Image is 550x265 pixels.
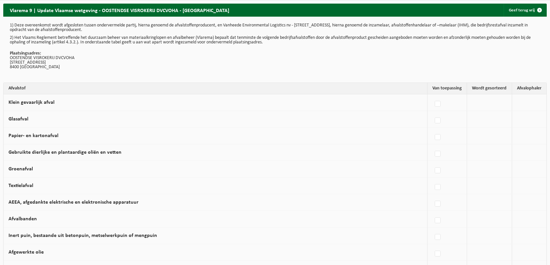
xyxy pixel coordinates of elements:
label: Glasafval [8,117,28,122]
label: Textielafval [8,183,33,188]
label: Inert puin, bestaande uit betonpuin, metselwerkpuin of mengpuin [8,233,157,238]
p: OOSTENDSE VISROKERIJ DVCVOHA [STREET_ADDRESS] 8400 [GEOGRAPHIC_DATA] [10,51,540,70]
label: AEEA, afgedankte elektrische en elektronische apparatuur [8,200,138,205]
label: Afvalbanden [8,216,37,222]
label: Papier- en kartonafval [8,133,58,138]
p: 1) Deze overeenkomst wordt afgesloten tussen ondervermelde partij, hierna genoemd de afvalstoffen... [10,23,540,32]
th: Afvalstof [4,83,428,94]
label: Groenafval [8,166,33,172]
label: Gebruikte dierlijke en plantaardige oliën en vetten [8,150,121,155]
a: Geef terug vrij [504,4,546,17]
h2: Vlarema 9 | Update Vlaamse wetgeving - OOSTENDSE VISROKERIJ DVCVOHA - [GEOGRAPHIC_DATA] [3,4,236,16]
th: Van toepassing [428,83,467,94]
label: Afgewerkte olie [8,250,44,255]
th: Afvalophaler [512,83,546,94]
p: 2) Het Vlaams Reglement betreffende het duurzaam beheer van materiaalkringlopen en afvalbeheer (V... [10,36,540,45]
label: Klein gevaarlijk afval [8,100,55,105]
strong: Plaatsingsadres: [10,51,41,56]
th: Wordt gesorteerd [467,83,512,94]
